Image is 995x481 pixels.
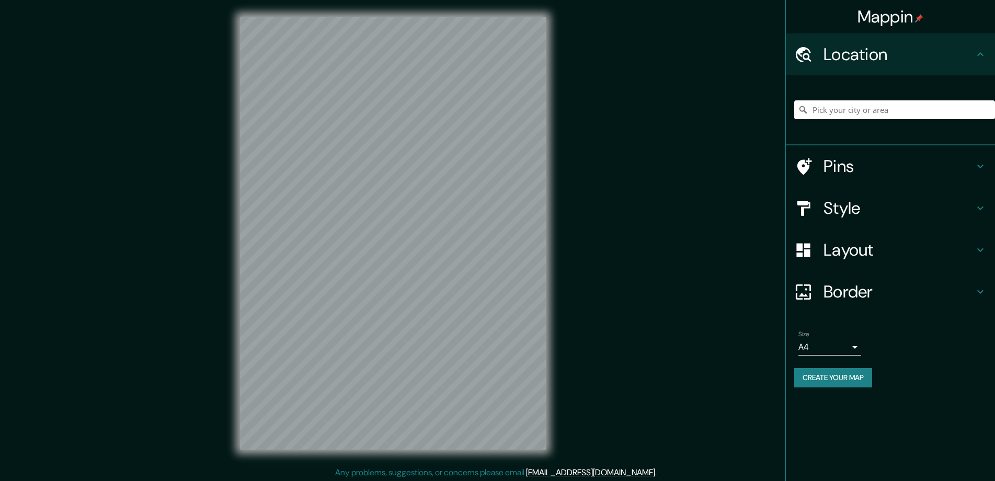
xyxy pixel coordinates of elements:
[824,44,974,65] h4: Location
[857,6,924,27] h4: Mappin
[915,14,923,22] img: pin-icon.png
[786,145,995,187] div: Pins
[786,229,995,271] div: Layout
[240,17,546,450] canvas: Map
[658,466,660,479] div: .
[786,271,995,313] div: Border
[526,467,655,478] a: [EMAIL_ADDRESS][DOMAIN_NAME]
[794,100,995,119] input: Pick your city or area
[824,239,974,260] h4: Layout
[786,187,995,229] div: Style
[657,466,658,479] div: .
[824,198,974,219] h4: Style
[794,368,872,387] button: Create your map
[798,339,861,356] div: A4
[798,330,809,339] label: Size
[824,281,974,302] h4: Border
[335,466,657,479] p: Any problems, suggestions, or concerns please email .
[786,33,995,75] div: Location
[824,156,974,177] h4: Pins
